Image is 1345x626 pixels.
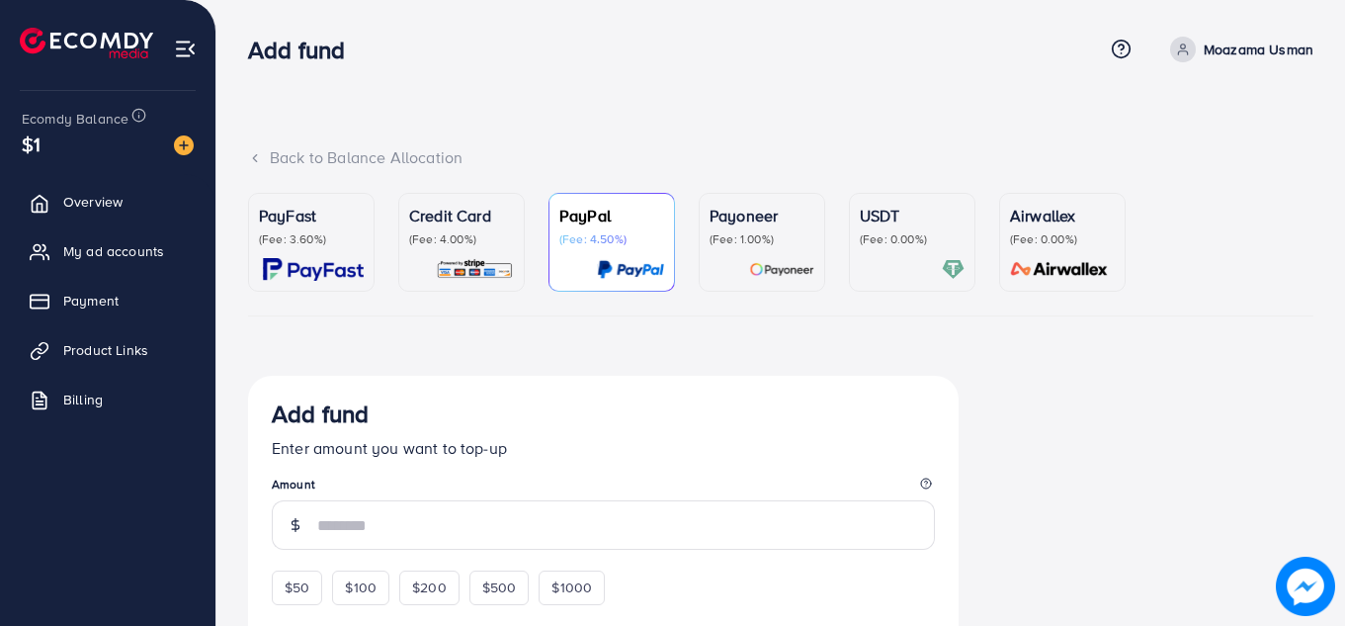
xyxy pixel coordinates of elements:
p: Credit Card [409,204,514,227]
img: card [749,258,814,281]
span: Ecomdy Balance [22,109,128,129]
a: My ad accounts [15,231,201,271]
span: $100 [345,578,377,597]
p: PayPal [559,204,664,227]
span: $1000 [551,578,592,597]
a: Payment [15,281,201,320]
p: (Fee: 0.00%) [1010,231,1115,247]
p: Enter amount you want to top-up [272,436,935,460]
p: Moazama Usman [1204,38,1313,61]
h3: Add fund [272,400,369,428]
span: $500 [482,578,517,597]
img: card [263,258,364,281]
span: Billing [63,390,103,409]
img: image [1276,557,1335,616]
h3: Add fund [248,36,361,64]
img: card [1004,258,1115,281]
span: Payment [63,291,119,311]
p: USDT [860,204,965,227]
p: (Fee: 0.00%) [860,231,965,247]
span: $50 [285,578,309,597]
img: card [942,258,965,281]
img: image [174,135,194,155]
p: (Fee: 4.50%) [559,231,664,247]
p: Payoneer [710,204,814,227]
img: card [597,258,664,281]
p: PayFast [259,204,364,227]
a: Billing [15,380,201,419]
a: Overview [15,182,201,222]
span: Product Links [63,340,148,360]
div: Back to Balance Allocation [248,146,1313,169]
span: $1 [22,130,41,158]
a: Product Links [15,330,201,370]
p: (Fee: 3.60%) [259,231,364,247]
a: Moazama Usman [1162,37,1313,62]
p: Airwallex [1010,204,1115,227]
span: Overview [63,192,123,212]
p: (Fee: 4.00%) [409,231,514,247]
img: logo [20,28,153,58]
span: $200 [412,578,447,597]
img: menu [174,38,197,60]
legend: Amount [272,476,935,500]
span: My ad accounts [63,241,164,261]
img: card [436,258,514,281]
p: (Fee: 1.00%) [710,231,814,247]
